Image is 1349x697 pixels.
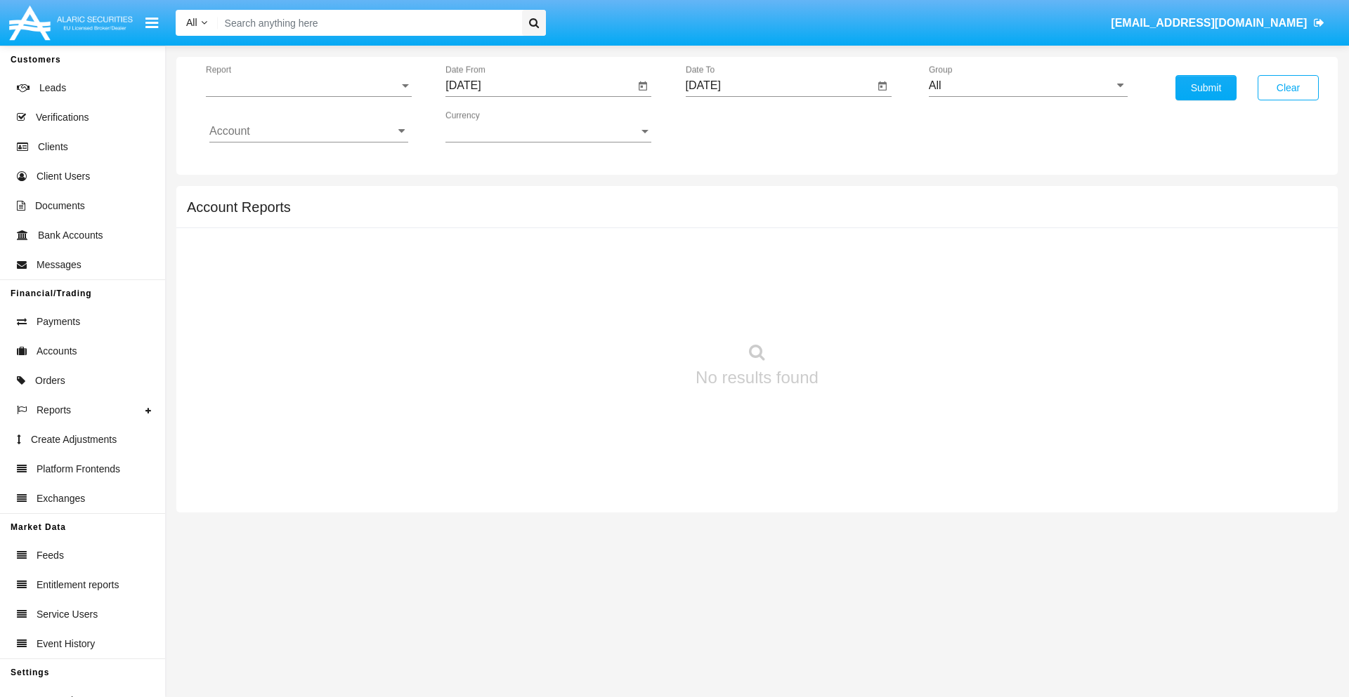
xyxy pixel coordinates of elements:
span: Messages [37,258,82,272]
span: Feeds [37,548,64,563]
span: Payments [37,314,80,329]
button: Submit [1175,75,1237,100]
span: Orders [35,373,65,388]
span: Entitlement reports [37,578,119,592]
span: Service Users [37,607,98,622]
span: Exchanges [37,491,85,506]
button: Open calendar [634,78,651,95]
span: Event History [37,637,95,651]
span: Create Adjustments [31,432,117,447]
span: [EMAIL_ADDRESS][DOMAIN_NAME] [1111,17,1307,29]
span: Documents [35,199,85,213]
button: Clear [1258,75,1319,100]
span: Bank Accounts [38,228,103,243]
h5: Account Reports [187,201,291,213]
img: Logo image [7,2,135,44]
span: Client Users [37,169,90,184]
a: [EMAIL_ADDRESS][DOMAIN_NAME] [1104,4,1331,43]
span: All [186,17,197,28]
span: Reports [37,403,71,418]
button: Open calendar [874,78,891,95]
span: Clients [38,140,68,154]
p: No results found [696,365,819,390]
span: Currency [445,125,639,138]
span: Report [206,79,399,92]
span: Accounts [37,344,77,359]
span: Verifications [36,110,89,125]
input: Search [218,10,517,36]
a: All [176,15,218,30]
span: Leads [39,81,66,95]
span: Platform Frontends [37,462,120,477]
